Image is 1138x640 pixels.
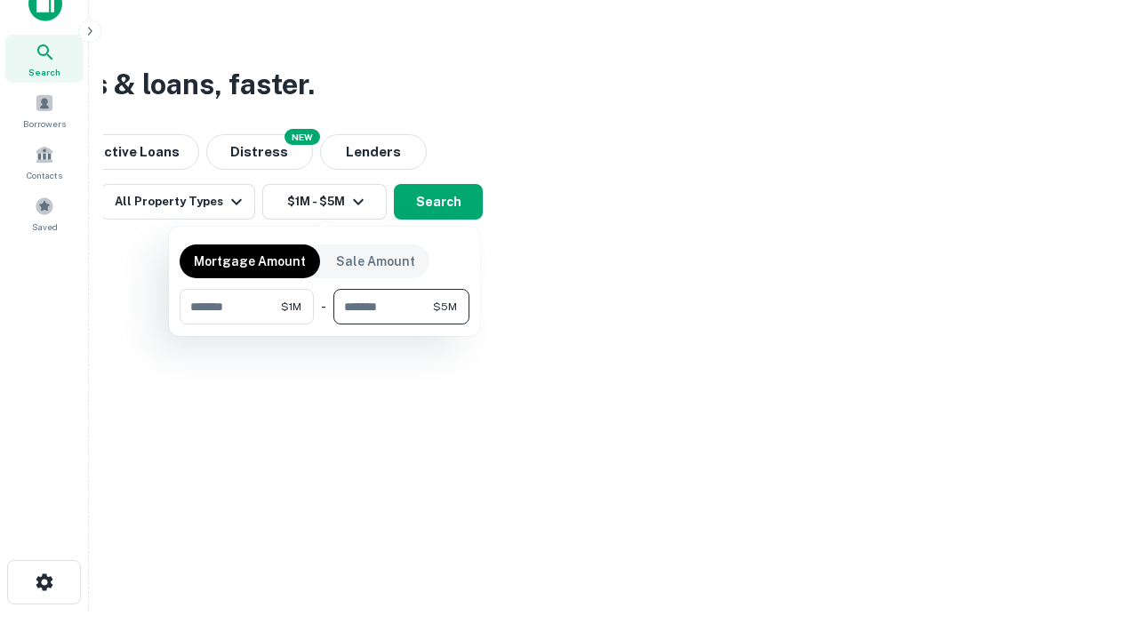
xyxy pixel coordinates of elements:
[1049,498,1138,583] iframe: Chat Widget
[194,252,306,271] p: Mortgage Amount
[321,289,326,324] div: -
[433,299,457,315] span: $5M
[336,252,415,271] p: Sale Amount
[281,299,301,315] span: $1M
